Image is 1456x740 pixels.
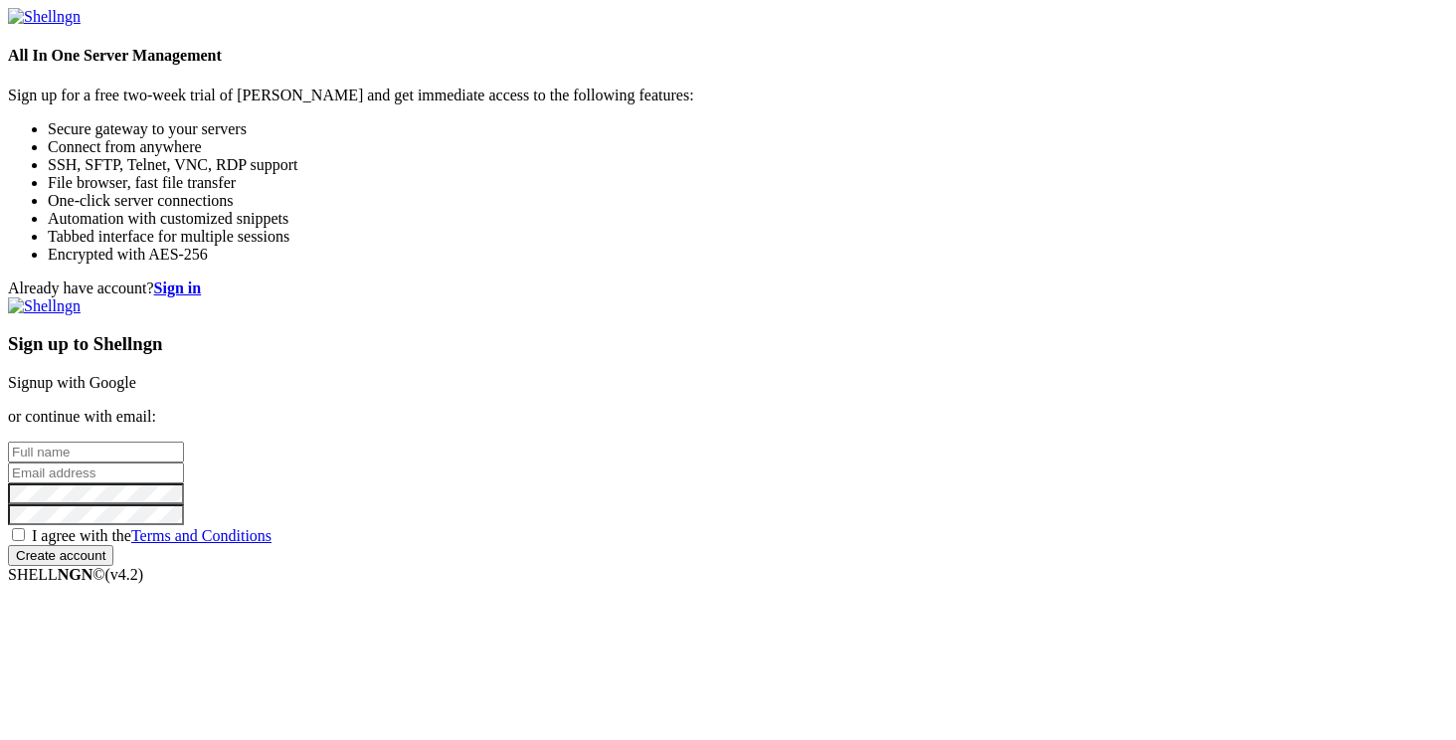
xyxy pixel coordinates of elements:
a: Signup with Google [8,374,136,391]
a: Terms and Conditions [131,527,272,544]
a: Sign in [154,279,202,296]
li: Tabbed interface for multiple sessions [48,228,1448,246]
li: SSH, SFTP, Telnet, VNC, RDP support [48,156,1448,174]
span: 4.2.0 [105,566,144,583]
div: Already have account? [8,279,1448,297]
h4: All In One Server Management [8,47,1448,65]
b: NGN [58,566,93,583]
input: Create account [8,545,113,566]
span: I agree with the [32,527,272,544]
input: Email address [8,462,184,483]
h3: Sign up to Shellngn [8,333,1448,355]
p: or continue with email: [8,408,1448,426]
span: SHELL © [8,566,143,583]
li: Secure gateway to your servers [48,120,1448,138]
input: I agree with theTerms and Conditions [12,528,25,541]
p: Sign up for a free two-week trial of [PERSON_NAME] and get immediate access to the following feat... [8,87,1448,104]
li: File browser, fast file transfer [48,174,1448,192]
li: One-click server connections [48,192,1448,210]
img: Shellngn [8,8,81,26]
li: Encrypted with AES-256 [48,246,1448,264]
img: Shellngn [8,297,81,315]
li: Automation with customized snippets [48,210,1448,228]
li: Connect from anywhere [48,138,1448,156]
input: Full name [8,442,184,462]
